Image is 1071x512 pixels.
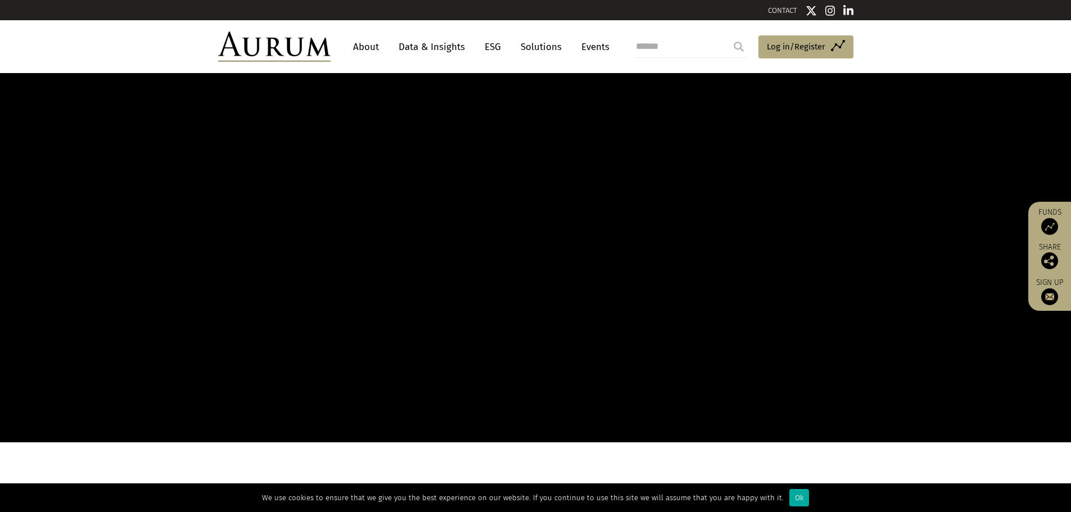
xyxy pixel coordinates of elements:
[806,5,817,16] img: Twitter icon
[1034,243,1065,269] div: Share
[843,5,853,16] img: Linkedin icon
[576,37,609,57] a: Events
[347,37,385,57] a: About
[218,31,331,62] img: Aurum
[789,489,809,506] div: Ok
[825,5,835,16] img: Instagram icon
[1041,218,1058,235] img: Access Funds
[1041,288,1058,305] img: Sign up to our newsletter
[758,35,853,59] a: Log in/Register
[393,37,471,57] a: Data & Insights
[515,37,567,57] a: Solutions
[727,35,750,58] input: Submit
[768,6,797,15] a: CONTACT
[1034,278,1065,305] a: Sign up
[767,40,825,53] span: Log in/Register
[479,37,507,57] a: ESG
[1041,252,1058,269] img: Share this post
[1034,207,1065,235] a: Funds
